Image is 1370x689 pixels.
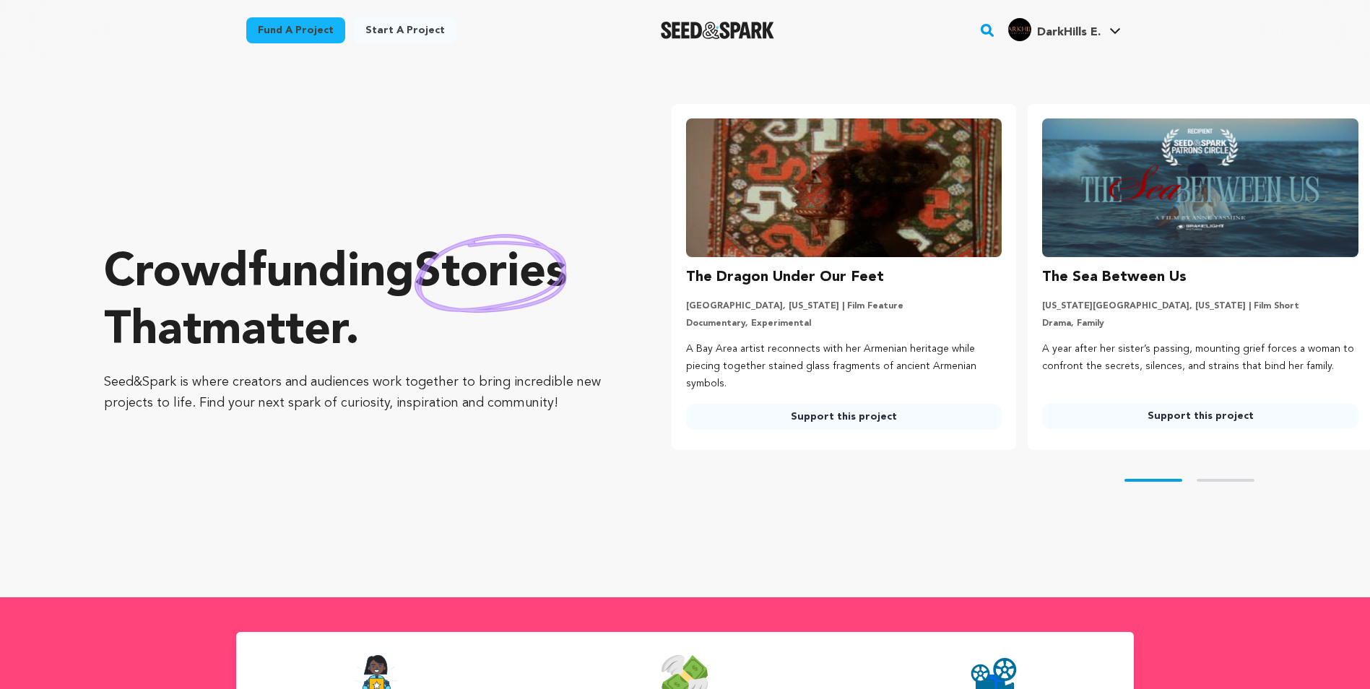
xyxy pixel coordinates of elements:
[1042,341,1358,376] p: A year after her sister’s passing, mounting grief forces a woman to confront the secrets, silence...
[246,17,345,43] a: Fund a project
[201,308,345,355] span: matter
[1042,318,1358,329] p: Drama, Family
[686,118,1002,257] img: The Dragon Under Our Feet image
[1042,300,1358,312] p: [US_STATE][GEOGRAPHIC_DATA], [US_STATE] | Film Short
[1005,15,1124,45] span: DarkHills E.'s Profile
[1042,403,1358,429] a: Support this project
[686,404,1002,430] a: Support this project
[1042,118,1358,257] img: The Sea Between Us image
[1008,18,1031,41] img: b43f3a461490f4a4.jpg
[1042,266,1187,289] h3: The Sea Between Us
[686,300,1002,312] p: [GEOGRAPHIC_DATA], [US_STATE] | Film Feature
[354,17,456,43] a: Start a project
[686,266,884,289] h3: The Dragon Under Our Feet
[686,318,1002,329] p: Documentary, Experimental
[1005,15,1124,41] a: DarkHills E.'s Profile
[104,245,614,360] p: Crowdfunding that .
[415,234,567,313] img: hand sketched image
[686,341,1002,392] p: A Bay Area artist reconnects with her Armenian heritage while piecing together stained glass frag...
[1008,18,1101,41] div: DarkHills E.'s Profile
[661,22,774,39] img: Seed&Spark Logo Dark Mode
[1037,27,1101,38] span: DarkHills E.
[104,372,614,414] p: Seed&Spark is where creators and audiences work together to bring incredible new projects to life...
[661,22,774,39] a: Seed&Spark Homepage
